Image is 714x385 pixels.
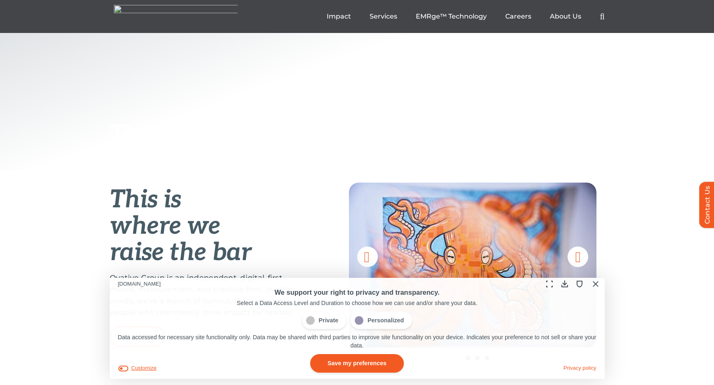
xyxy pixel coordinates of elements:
a: Careers [505,12,531,21]
div: [DOMAIN_NAME] [118,279,161,289]
span: This is [110,120,181,150]
em: raise the bar [110,238,251,268]
button: Expand Toggle [543,278,556,291]
a: EMRge™ Technology [416,12,487,21]
button: Privacy policy [563,364,596,373]
button: Save my preferences [310,354,404,373]
p: Data accessed for necessary site functionality only. Data may be shared with third parties to imp... [118,333,596,350]
button: Close Cookie Compliance [589,278,601,291]
a: Impact [327,12,351,21]
button: Download Consent [558,278,571,291]
p: Ovative Group is an independent, digital-first media, measurement, and creative firm. In other wo... [110,272,308,318]
nav: Menu [327,3,604,30]
span: We support your right to privacy and transparency. [274,289,439,296]
a: OG_Full_horizontal_WHT [114,4,238,12]
label: Personalized [351,312,412,329]
em: This is [110,185,181,215]
label: Private [302,312,346,329]
img: Home-Raise-the-Bar.jpeg [349,183,596,347]
a: Search [600,12,604,21]
button: Protection Status: On [573,278,586,291]
div: Select a Data Access Level and Duration to choose how we can use and/or share your data. [118,299,596,308]
button: Customize [118,364,157,373]
a: About Us [550,12,581,21]
span: where we raise the bar [110,148,251,205]
a: Services [370,12,397,21]
em: where we [110,211,221,241]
